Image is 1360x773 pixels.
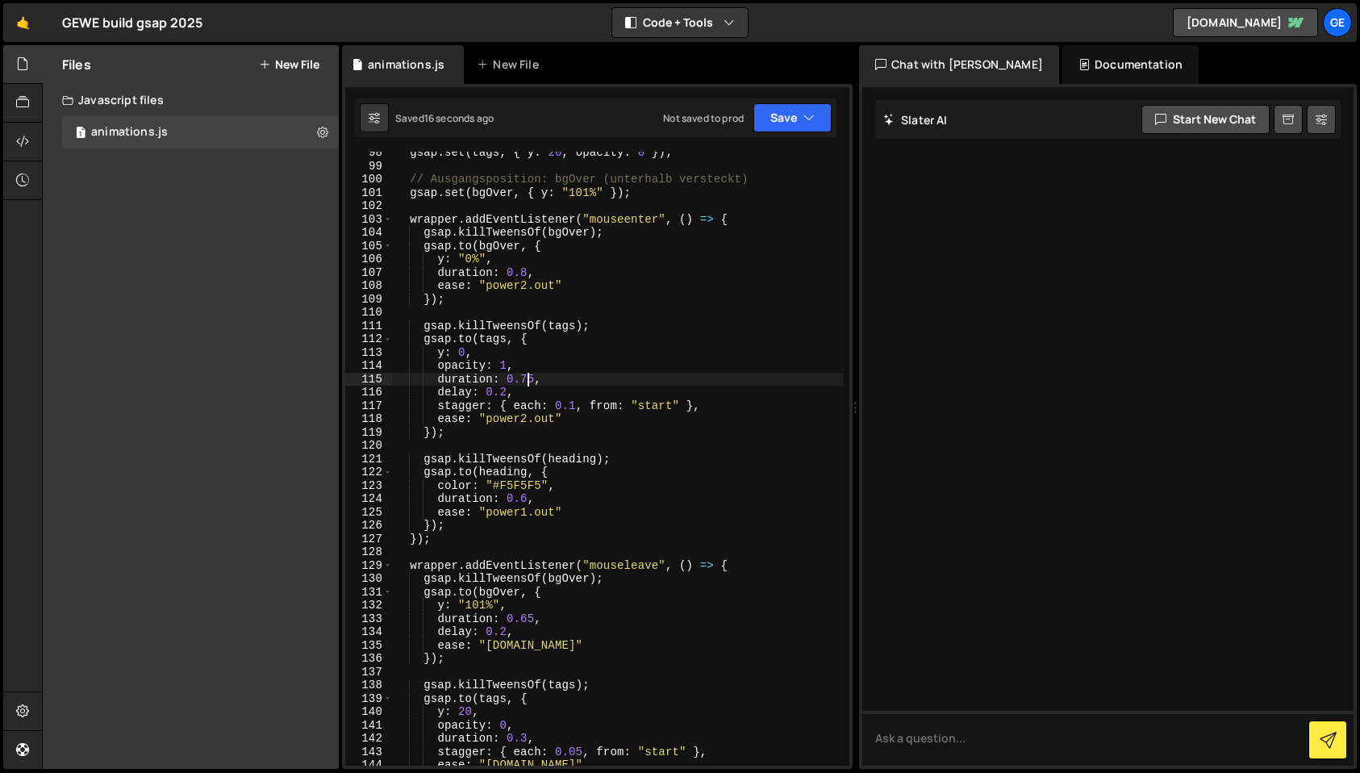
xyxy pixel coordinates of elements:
div: 112 [345,332,393,346]
div: 132 [345,599,393,612]
div: 117 [345,399,393,413]
div: 140 [345,705,393,719]
img: logo_orange.svg [26,26,39,39]
div: 110 [345,306,393,320]
div: 125 [345,506,393,520]
div: 136 [345,652,393,666]
div: 129 [345,559,393,573]
div: 16828/45989.js [62,116,339,148]
div: Chat with [PERSON_NAME] [859,45,1059,84]
div: 122 [345,466,393,479]
div: Saved [395,111,494,125]
div: GEWE build gsap 2025 [62,13,202,32]
div: 109 [345,293,393,307]
div: 113 [345,346,393,360]
div: 115 [345,373,393,386]
div: 119 [345,426,393,440]
div: 16 seconds ago [424,111,494,125]
div: 98 [345,146,393,160]
div: 103 [345,213,393,227]
div: New File [477,56,544,73]
div: 128 [345,545,393,559]
div: Not saved to prod [663,111,744,125]
div: 134 [345,625,393,639]
div: 133 [345,612,393,626]
button: New File [259,58,319,71]
div: 99 [345,160,393,173]
div: 107 [345,266,393,280]
div: 130 [345,572,393,586]
div: 143 [345,746,393,759]
a: 🤙 [3,3,43,42]
img: website_grey.svg [26,42,39,55]
div: 120 [345,439,393,453]
button: Code + Tools [612,8,748,37]
div: Domain: [PERSON_NAME][DOMAIN_NAME] [42,42,267,55]
div: 141 [345,719,393,733]
div: 104 [345,226,393,240]
div: Domain [83,95,119,106]
button: Save [753,103,832,132]
div: 114 [345,359,393,373]
span: 1 [76,127,86,140]
div: 142 [345,732,393,746]
div: 121 [345,453,393,466]
div: 106 [345,253,393,266]
div: Keywords nach Traffic [175,95,278,106]
h2: Slater AI [883,112,948,127]
div: v 4.0.25 [45,26,79,39]
button: Start new chat [1141,105,1270,134]
div: 101 [345,186,393,200]
div: animations.js [91,125,168,140]
img: tab_domain_overview_orange.svg [65,94,78,107]
div: 116 [345,386,393,399]
div: 127 [345,533,393,546]
div: 137 [345,666,393,679]
div: 139 [345,692,393,706]
div: 100 [345,173,393,186]
a: GE [1323,8,1352,37]
div: 135 [345,639,393,653]
h2: Files [62,56,91,73]
a: [DOMAIN_NAME] [1173,8,1318,37]
div: 118 [345,412,393,426]
div: 102 [345,199,393,213]
div: 111 [345,320,393,333]
img: tab_keywords_by_traffic_grey.svg [157,94,170,107]
div: 131 [345,586,393,600]
div: 105 [345,240,393,253]
div: 126 [345,519,393,533]
div: 144 [345,758,393,772]
div: Javascript files [43,84,339,116]
div: animations.js [368,56,444,73]
div: 108 [345,279,393,293]
div: Documentation [1062,45,1199,84]
div: 124 [345,492,393,506]
div: 138 [345,679,393,692]
div: 123 [345,479,393,493]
